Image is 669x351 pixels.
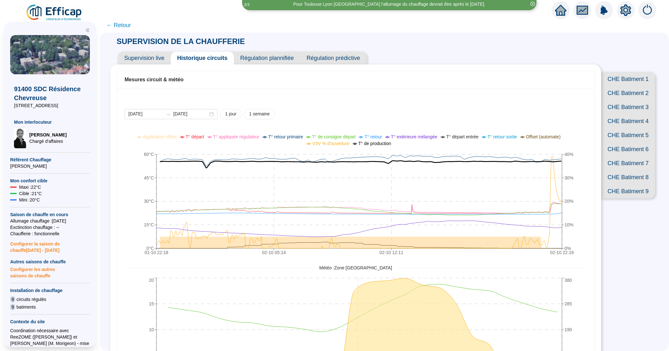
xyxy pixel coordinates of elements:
span: T° de production [358,141,391,146]
span: Régulation plannifiée [234,52,300,64]
span: Référent Chauffage [10,157,90,163]
span: CHE Batiment 5 [601,128,655,142]
span: double-left [85,28,90,33]
span: Contexte du site [10,318,90,325]
i: 3 / 3 [244,2,249,7]
span: Chaufferie : fonctionnelle [10,230,90,237]
span: [STREET_ADDRESS] [14,102,86,109]
span: Saison de chauffe en cours [10,211,90,218]
span: 1 semaine [249,111,270,117]
span: Offset (automate) [526,134,561,139]
span: T° de consigne départ [312,134,356,139]
tspan: 0°C [147,246,154,251]
tspan: 01-10 22:18 [145,250,169,255]
span: T° extérieure mélangée [391,134,437,139]
tspan: 190 [565,327,572,332]
tspan: 10 [149,327,154,332]
input: Date de début [128,111,163,117]
span: CHE Batiment 4 [601,114,655,128]
img: efficap energie logo [25,4,83,22]
tspan: 02-10 05:14 [262,250,286,255]
span: V3V % d'ouverture [312,141,349,146]
img: alerts [638,1,656,19]
span: [PERSON_NAME] [10,163,90,169]
img: Chargé d'affaires [14,128,27,148]
tspan: 0% [565,246,571,251]
span: Configurer les autres saisons de chauffe [10,265,90,279]
div: Pour Toulouse Lyon [GEOGRAPHIC_DATA] l'allumage du chauffage devrait être après le [DATE]. [293,1,485,8]
span: Météo : Zone [GEOGRAPHIC_DATA] [315,265,396,271]
span: CHE Batiment 9 [601,184,655,198]
span: T° appliquée régulateur [213,134,260,139]
span: Mini : 20 °C [19,197,40,203]
tspan: 20 [149,278,154,283]
span: Exctinction chauffage : -- [10,224,90,230]
span: Cible : 21 °C [19,190,42,197]
span: Allumage chauffage : [DATE] [10,218,90,224]
span: Autres saisons de chauffe [10,259,90,265]
tspan: 15°C [144,222,154,227]
span: Historique circuits [171,52,234,64]
span: fund [577,4,588,16]
span: T° départ entrée [446,134,478,139]
span: CHE Batiment 7 [601,156,655,170]
span: Régulation prédictive [300,52,366,64]
tspan: 10% [565,222,573,227]
tspan: 40% [565,152,573,157]
span: Supervision live [118,52,171,64]
span: batiments [17,304,36,310]
button: 1 semaine [244,109,275,119]
span: 1 jour [225,111,236,117]
span: 91400 SDC Résidence Chevreuse [14,84,86,102]
span: Mon interlocuteur [14,119,86,125]
img: alerts [595,1,613,19]
span: 9 [10,304,15,310]
span: home [555,4,566,16]
div: Mesures circuit & météo [125,76,587,84]
span: Chargé d'affaires [29,138,67,144]
span: 9 [10,296,15,303]
span: T° départ [186,134,204,139]
span: [PERSON_NAME] [29,132,67,138]
span: circuits régulés [17,296,46,303]
tspan: 20% [565,199,573,204]
span: ← Retour [106,21,131,30]
span: Mon confort cible [10,178,90,184]
span: to [166,112,171,117]
tspan: 15 [149,301,154,306]
tspan: 285 [565,301,572,306]
button: 1 jour [220,109,241,119]
span: swap-right [166,112,171,117]
tspan: 45°C [144,175,154,180]
span: CHE Batiment 8 [601,170,655,184]
span: Configurer la saison de chauffe [DATE] - [DATE] [10,237,90,253]
span: T° retour [364,134,382,139]
span: T° retour primaire [268,134,303,139]
tspan: 02-10 12:11 [379,250,403,255]
span: CHE Batiment 6 [601,142,655,156]
tspan: 380 [565,278,572,283]
span: Maxi : 22 °C [19,184,41,190]
tspan: 30% [565,175,573,180]
span: CHE Batiment 3 [601,100,655,114]
span: SUPERVISION DE LA CHAUFFERIE [110,37,251,46]
span: CHE Batiment 2 [601,86,655,100]
tspan: 60°C [144,152,154,157]
span: setting [620,4,631,16]
input: Date de fin [173,111,208,117]
span: close-circle [530,2,535,6]
tspan: 02-10 22:16 [550,250,574,255]
span: CHE Batiment 1 [601,72,655,86]
span: Application offset [143,134,176,139]
span: Installation de chauffage [10,287,90,294]
tspan: 30°C [144,199,154,204]
span: T° retour sortie [487,134,517,139]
